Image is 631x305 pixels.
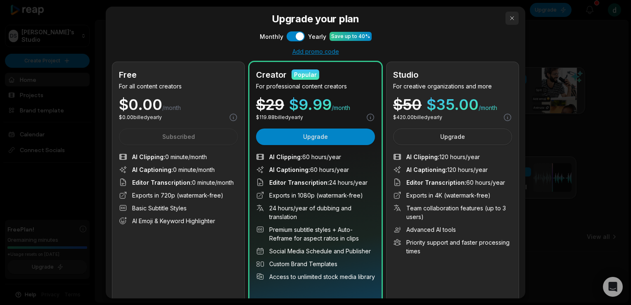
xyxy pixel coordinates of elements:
span: 120 hours/year [406,165,488,174]
span: AI Clipping : [132,153,165,160]
h2: Studio [393,69,418,81]
h3: Upgrade your plan [112,12,519,26]
span: 120 hours/year [406,152,480,161]
span: 60 hours/year [269,165,349,174]
li: Team collaboration features (up to 3 users) [393,204,512,221]
span: AI Captioning : [132,166,173,173]
li: Exports in 4K (watermark-free) [393,191,512,200]
p: For creative organizations and more [393,82,512,91]
span: Yearly [308,32,326,41]
div: $ 29 [256,97,284,112]
span: 0 minute/month [132,152,207,161]
span: Editor Transcription : [132,179,192,186]
span: Monthly [260,32,283,41]
h2: Free [119,69,137,81]
span: AI Clipping : [406,153,439,160]
li: Access to unlimited stock media library [256,272,375,281]
span: $ 9.99 [289,97,332,112]
span: $ 35.00 [427,97,479,112]
span: 0 minute/month [132,165,215,174]
p: $ 420.00 billed yearly [393,114,442,121]
li: Social Media Schedule and Publisher [256,247,375,255]
span: /month [479,104,497,112]
div: Popular [294,70,317,79]
button: Upgrade [256,129,375,145]
li: Advanced AI tools [393,225,512,234]
div: $ 50 [393,97,422,112]
p: For all content creators [119,82,238,91]
p: $ 119.88 billed yearly [256,114,303,121]
span: /month [162,104,181,112]
span: AI Clipping : [269,153,302,160]
span: AI Captioning : [269,166,310,173]
span: $ 0.00 [119,97,162,112]
button: Upgrade [393,129,512,145]
li: AI Emoji & Keyword Highlighter [119,217,238,225]
p: For professional content creators [256,82,375,91]
span: 60 hours/year [406,178,505,187]
span: Editor Transcription : [406,179,466,186]
span: 0 minute/month [132,178,234,187]
li: Custom Brand Templates [256,260,375,268]
h2: Creator [256,69,287,81]
div: Save up to 40% [331,33,370,40]
span: 60 hours/year [269,152,341,161]
li: Premium subtitle styles + Auto-Reframe for aspect ratios in clips [256,225,375,243]
span: /month [332,104,350,112]
p: $ 0.00 billed yearly [119,114,162,121]
li: Basic Subtitle Styles [119,204,238,212]
span: AI Captioning : [406,166,447,173]
li: Exports in 720p (watermark-free) [119,191,238,200]
span: Editor Transcription : [269,179,329,186]
li: Exports in 1080p (watermark-free) [256,191,375,200]
div: Add promo code [112,48,519,55]
span: 24 hours/year [269,178,368,187]
li: Priority support and faster processing times [393,238,512,255]
li: 24 hours/year of dubbing and translation [256,204,375,221]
